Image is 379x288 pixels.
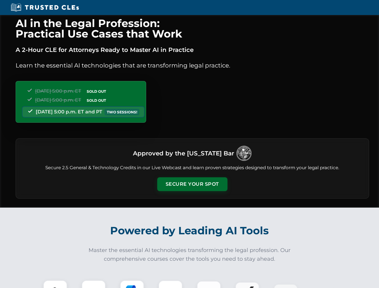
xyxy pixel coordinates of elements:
button: Secure Your Spot [157,177,227,191]
span: [DATE] 5:00 p.m. ET [35,97,81,103]
p: Master the essential AI technologies transforming the legal profession. Our comprehensive courses... [85,246,295,263]
p: Secure 2.5 General & Technology Credits in our Live Webcast and learn proven strategies designed ... [23,164,362,171]
h3: Approved by the [US_STATE] Bar [133,148,234,159]
p: A 2-Hour CLE for Attorneys Ready to Master AI in Practice [16,45,369,55]
h2: Powered by Leading AI Tools [23,220,356,241]
img: Logo [236,146,251,161]
h1: AI in the Legal Profession: Practical Use Cases that Work [16,18,369,39]
span: SOLD OUT [85,88,108,94]
span: [DATE] 5:00 p.m. ET [35,88,81,94]
img: Trusted CLEs [9,3,81,12]
p: Learn the essential AI technologies that are transforming legal practice. [16,61,369,70]
span: SOLD OUT [85,97,108,103]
